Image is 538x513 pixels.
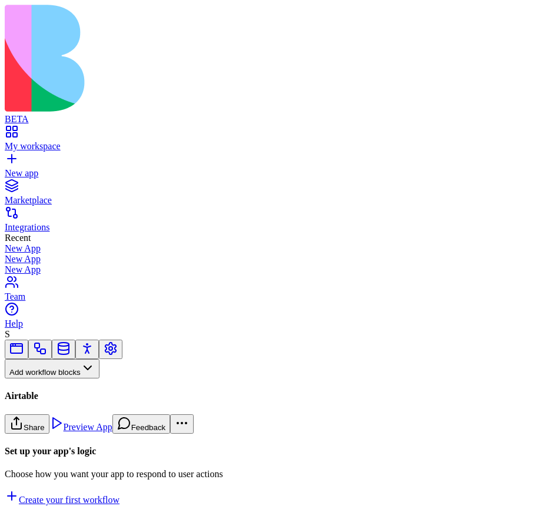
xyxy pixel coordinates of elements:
div: My workspace [5,141,533,152]
p: Choose how you want your app to respond to user actions [5,469,533,480]
h4: Airtable [5,391,533,401]
span: S [5,329,10,339]
button: Add workflow blocks [5,359,99,378]
a: New App [5,264,533,275]
span: Recent [5,233,31,243]
a: New App [5,254,533,264]
button: Feedback [112,414,171,434]
a: New app [5,157,533,179]
a: BETA [5,103,533,125]
a: Preview App [49,422,112,432]
div: New app [5,168,533,179]
div: Marketplace [5,195,533,206]
a: Integrations [5,212,533,233]
a: Help [5,308,533,329]
div: Team [5,291,533,302]
h4: Set up your app's logic [5,446,533,457]
a: Team [5,281,533,302]
a: Marketplace [5,185,533,206]
div: BETA [5,114,533,125]
img: logo [5,5,478,112]
div: Help [5,318,533,329]
div: Integrations [5,222,533,233]
button: Share [5,414,49,434]
a: New App [5,243,533,254]
a: My workspace [5,130,533,152]
a: Create your first workflow [5,495,119,505]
